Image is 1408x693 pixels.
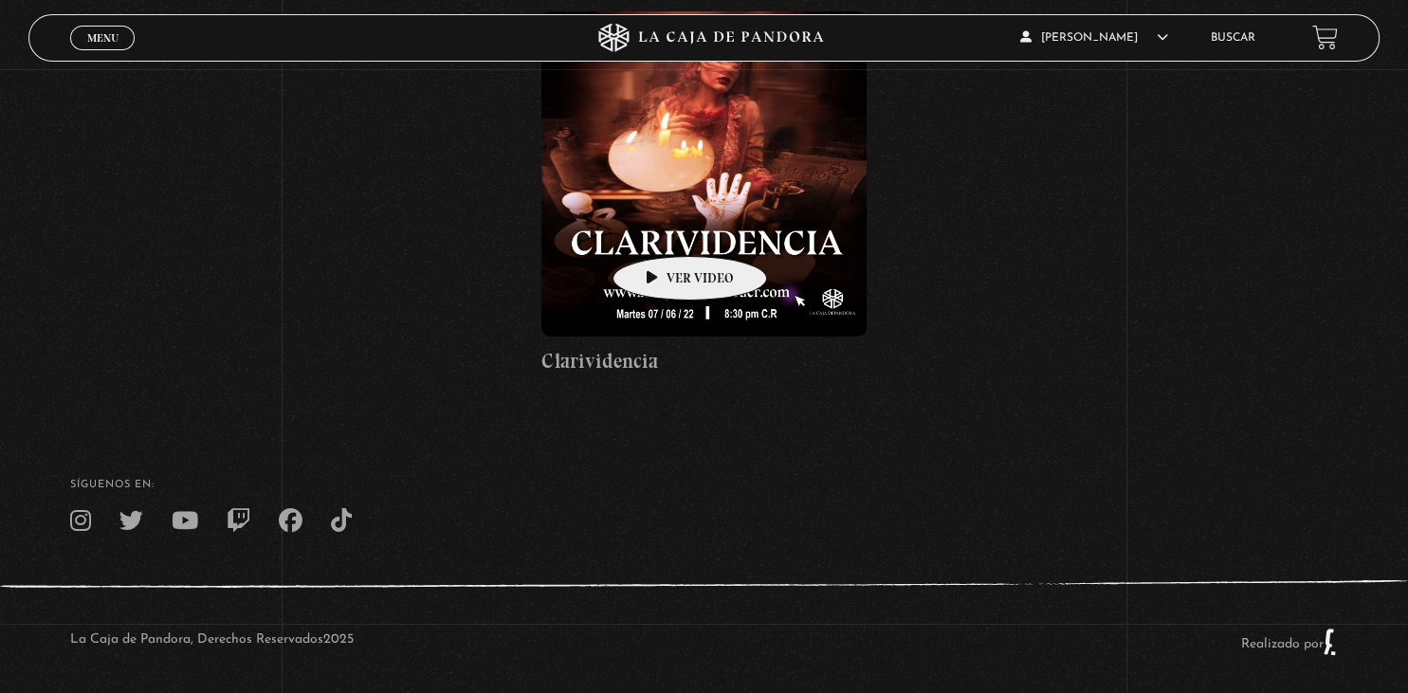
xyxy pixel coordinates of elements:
[70,480,1338,490] h4: SÍguenos en:
[70,628,354,656] p: La Caja de Pandora, Derechos Reservados 2025
[81,47,125,61] span: Cerrar
[1312,25,1338,50] a: View your shopping cart
[1211,32,1255,44] a: Buscar
[87,32,119,44] span: Menu
[541,11,866,375] a: Clarividencia
[1020,32,1168,44] span: [PERSON_NAME]
[1241,637,1338,651] a: Realizado por
[541,346,866,376] h4: Clarividencia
